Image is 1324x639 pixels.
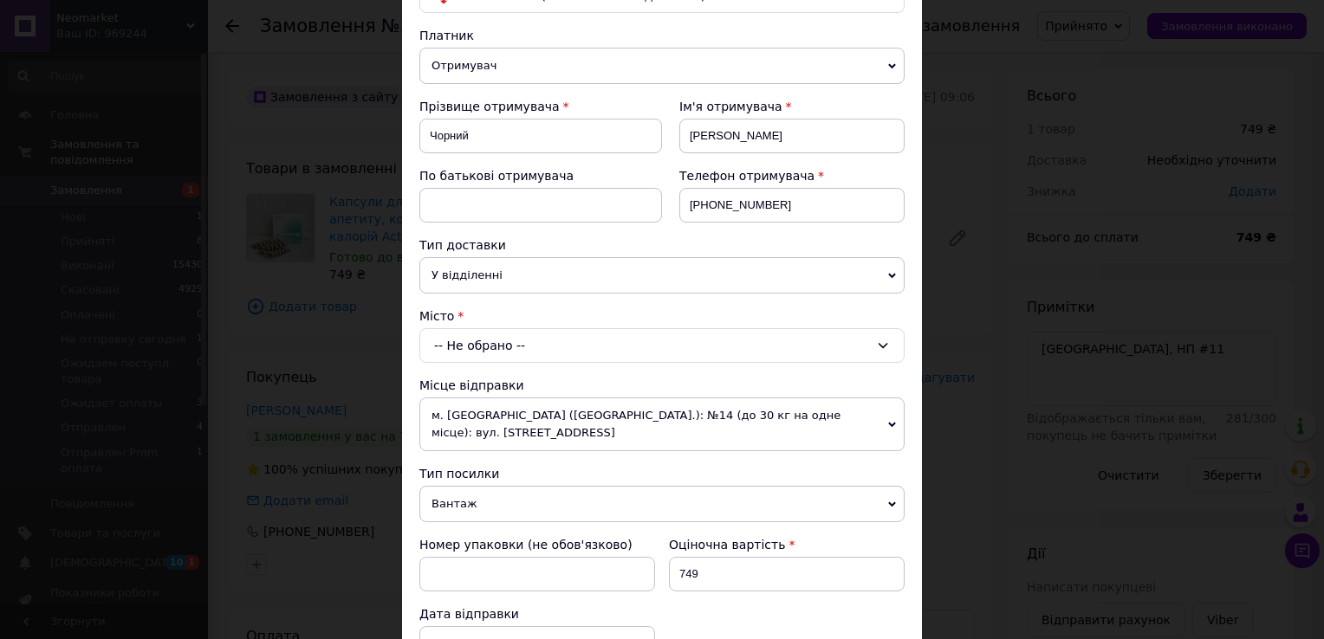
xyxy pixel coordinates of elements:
div: Місто [419,307,905,325]
span: Вантаж [419,486,905,522]
span: Отримувач [419,48,905,84]
span: Тип доставки [419,238,506,252]
span: Прізвище отримувача [419,100,560,113]
div: Дата відправки [419,605,655,623]
div: Номер упаковки (не обов'язково) [419,536,655,553]
span: Платник [419,29,474,42]
span: Ім'я отримувача [679,100,782,113]
span: Місце відправки [419,378,524,392]
span: Тип посилки [419,467,499,481]
div: -- Не обрано -- [419,328,905,363]
span: По батькові отримувача [419,169,574,183]
div: Оціночна вартість [669,536,905,553]
span: У відділенні [419,257,905,294]
input: +380 [679,188,905,223]
span: м. [GEOGRAPHIC_DATA] ([GEOGRAPHIC_DATA].): №14 (до 30 кг на одне місце): вул. [STREET_ADDRESS] [419,397,905,451]
span: Телефон отримувача [679,169,815,183]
